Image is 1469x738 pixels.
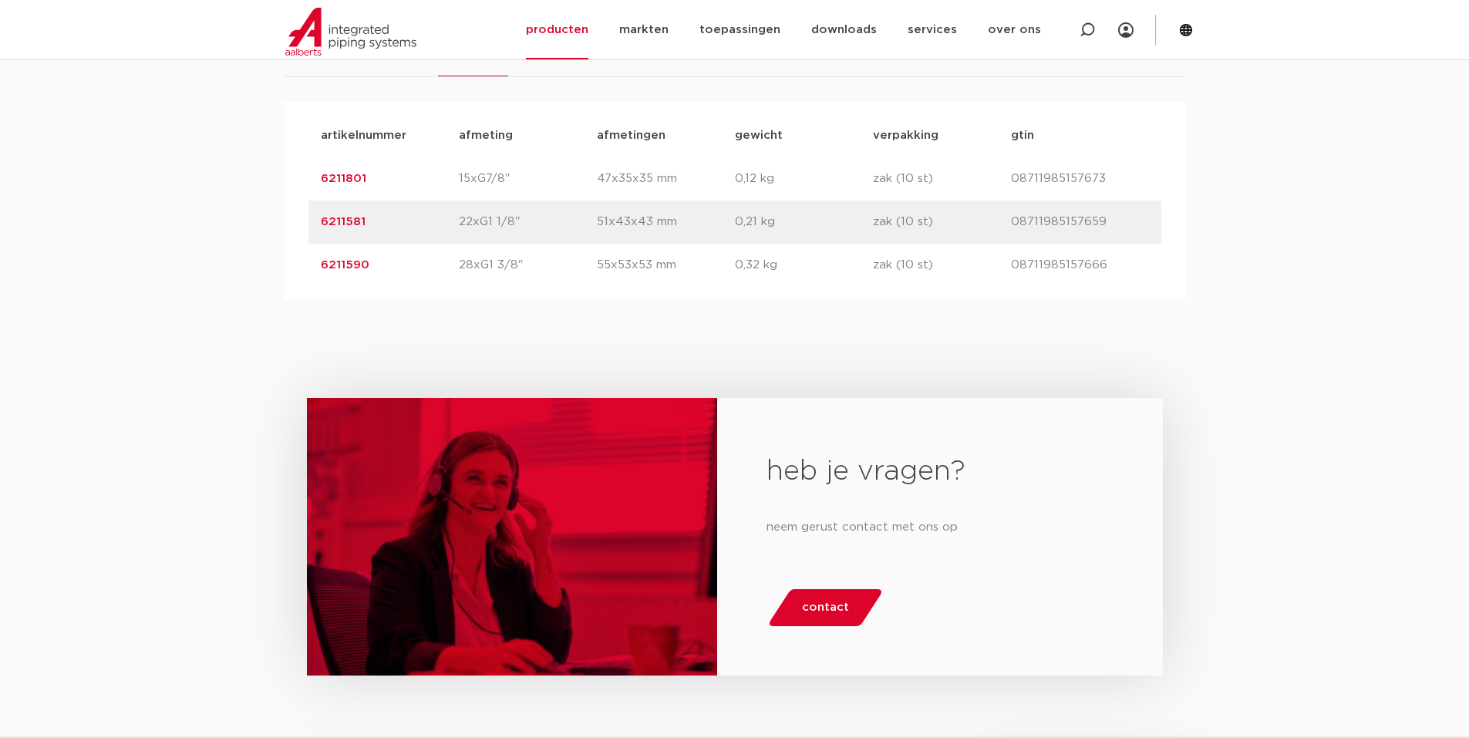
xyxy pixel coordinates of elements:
[802,595,849,620] span: contact
[735,126,873,145] p: gewicht
[735,213,873,231] p: 0,21 kg
[735,256,873,275] p: 0,32 kg
[321,259,369,271] a: 6211590
[1011,256,1149,275] p: 08711985157666
[321,173,366,184] a: 6211801
[1011,213,1149,231] p: 08711985157659
[873,126,1011,145] p: verpakking
[767,589,884,626] a: contact
[873,170,1011,188] p: zak (10 st)
[767,515,1113,540] p: neem gerust contact met ons op
[597,170,735,188] p: 47x35x35 mm
[873,213,1011,231] p: zak (10 st)
[597,213,735,231] p: 51x43x43 mm
[873,256,1011,275] p: zak (10 st)
[597,256,735,275] p: 55x53x53 mm
[1011,126,1149,145] p: gtin
[459,213,597,231] p: 22xG1 1/8"
[321,216,366,227] a: 6211581
[597,126,735,145] p: afmetingen
[459,126,597,145] p: afmeting
[735,170,873,188] p: 0,12 kg
[767,453,1113,490] h2: heb je vragen?
[1011,170,1149,188] p: 08711985157673
[459,170,597,188] p: 15xG7/8"
[459,256,597,275] p: 28xG1 3/8"
[321,126,459,145] p: artikelnummer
